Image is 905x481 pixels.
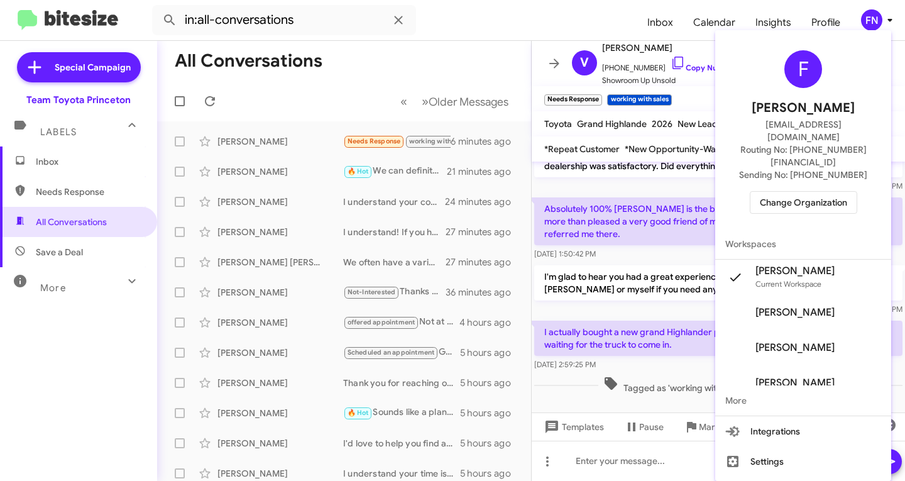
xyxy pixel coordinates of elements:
[784,50,822,88] div: F
[755,341,835,354] span: [PERSON_NAME]
[755,306,835,319] span: [PERSON_NAME]
[750,191,857,214] button: Change Organization
[755,265,835,277] span: [PERSON_NAME]
[715,416,891,446] button: Integrations
[755,377,835,389] span: [PERSON_NAME]
[760,192,847,213] span: Change Organization
[739,169,867,181] span: Sending No: [PHONE_NUMBER]
[715,385,891,416] span: More
[715,229,891,259] span: Workspaces
[730,118,876,143] span: [EMAIL_ADDRESS][DOMAIN_NAME]
[752,98,855,118] span: [PERSON_NAME]
[715,446,891,477] button: Settings
[730,143,876,169] span: Routing No: [PHONE_NUMBER][FINANCIAL_ID]
[755,279,821,289] span: Current Workspace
